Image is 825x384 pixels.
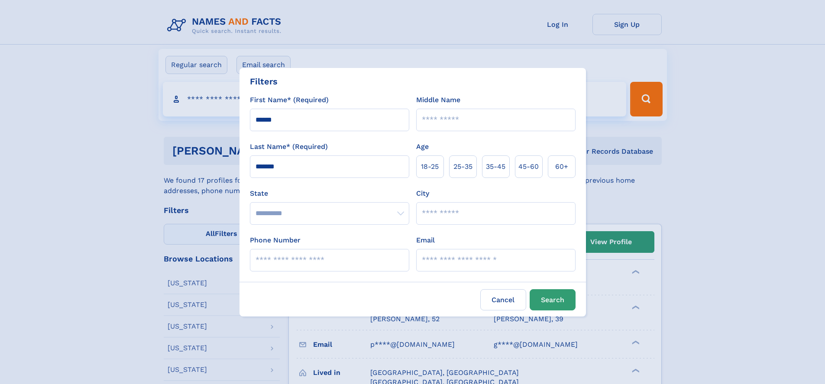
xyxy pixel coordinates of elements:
[250,95,329,105] label: First Name* (Required)
[480,289,526,310] label: Cancel
[250,235,301,245] label: Phone Number
[518,161,539,172] span: 45‑60
[416,235,435,245] label: Email
[421,161,439,172] span: 18‑25
[250,142,328,152] label: Last Name* (Required)
[530,289,576,310] button: Search
[250,188,409,199] label: State
[453,161,472,172] span: 25‑35
[416,142,429,152] label: Age
[555,161,568,172] span: 60+
[486,161,505,172] span: 35‑45
[250,75,278,88] div: Filters
[416,188,429,199] label: City
[416,95,460,105] label: Middle Name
